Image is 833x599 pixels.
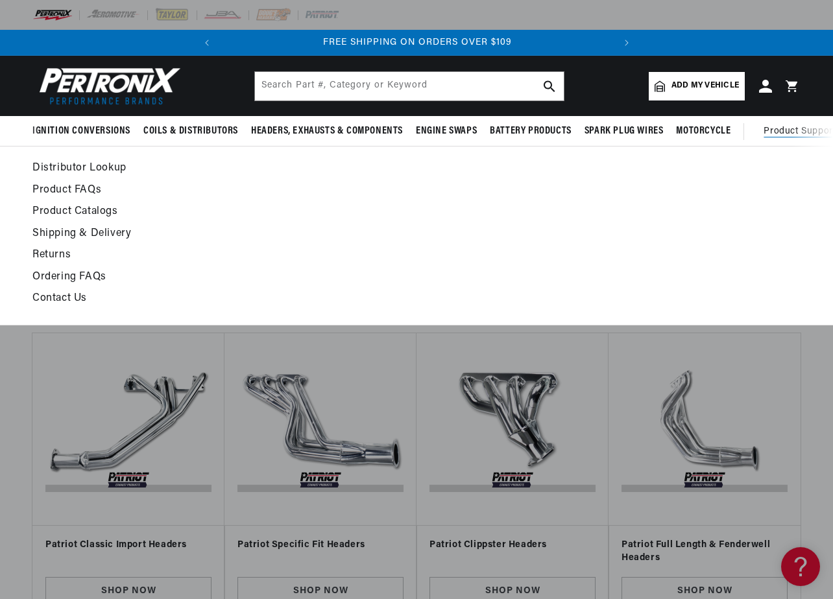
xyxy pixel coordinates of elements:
[578,116,670,147] summary: Spark Plug Wires
[221,36,614,50] div: 2 of 2
[245,116,409,147] summary: Headers, Exhausts & Components
[45,346,211,512] img: Patriot-Classic-Import-Headers-v1588104940254.jpg
[45,539,211,552] h3: Patriot Classic Import Headers
[32,182,590,200] a: Product FAQs
[221,36,614,50] div: Announcement
[137,116,245,147] summary: Coils & Distributors
[649,72,745,100] a: Add my vehicle
[32,124,130,138] span: Ignition Conversions
[194,30,220,56] button: Translation missing: en.sections.announcements.previous_announcement
[143,124,238,138] span: Coils & Distributors
[255,72,564,100] input: Search Part #, Category or Keyword
[323,38,512,47] span: FREE SHIPPING ON ORDERS OVER $109
[535,72,564,100] button: search button
[585,124,664,138] span: Spark Plug Wires
[671,80,739,92] span: Add my vehicle
[237,539,404,552] h3: Patriot Specific Fit Headers
[676,124,730,138] span: Motorcycle
[409,116,483,147] summary: Engine Swaps
[32,290,590,308] a: Contact Us
[32,225,590,243] a: Shipping & Delivery
[251,124,403,138] span: Headers, Exhausts & Components
[622,539,788,564] h3: Patriot Full Length & Fenderwell Headers
[32,116,137,147] summary: Ignition Conversions
[32,64,182,108] img: Pertronix
[416,124,477,138] span: Engine Swaps
[614,30,640,56] button: Translation missing: en.sections.announcements.next_announcement
[32,246,590,264] a: Returns
[622,346,788,512] img: Patriot-Fenderwell-111-v1590437195265.jpg
[429,539,596,552] h3: Patriot Clippster Headers
[670,116,737,147] summary: Motorcycle
[32,203,590,221] a: Product Catalogs
[32,159,590,178] a: Distributor Lookup
[32,268,590,287] a: Ordering FAQs
[237,346,404,512] img: Patriot-Specific-Fit-Headers-v1588104112434.jpg
[490,124,572,138] span: Battery Products
[483,116,578,147] summary: Battery Products
[429,346,596,512] img: Patriot-Clippster-Headers-v1588104121313.jpg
